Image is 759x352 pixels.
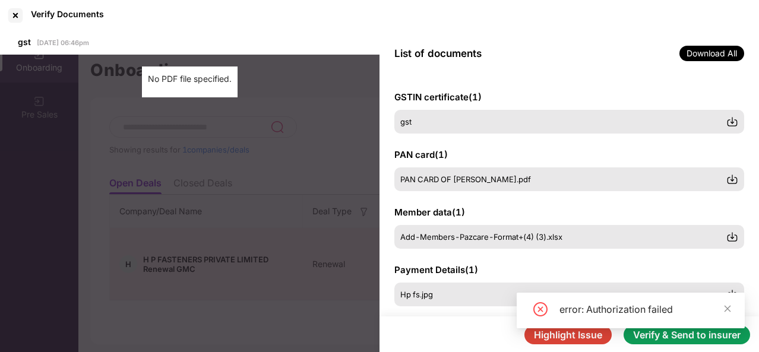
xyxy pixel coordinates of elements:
[394,91,482,103] span: GSTIN certificate ( 1 )
[394,149,448,160] span: PAN card ( 1 )
[400,232,562,242] span: Add-Members-Pazcare-Format+(4) (3).xlsx
[148,72,232,85] div: No PDF file specified.
[394,47,482,59] span: List of documents
[400,290,433,299] span: Hp fs.jpg
[559,302,730,316] div: error: Authorization failed
[394,264,478,275] span: Payment Details ( 1 )
[533,302,548,316] span: close-circle
[726,288,738,300] img: svg+xml;base64,PHN2ZyBpZD0iRG93bmxvYWQtMzJ4MzIiIHhtbG5zPSJodHRwOi8vd3d3LnczLm9yZy8yMDAwL3N2ZyIgd2...
[726,116,738,128] img: svg+xml;base64,PHN2ZyBpZD0iRG93bmxvYWQtMzJ4MzIiIHhtbG5zPSJodHRwOi8vd3d3LnczLm9yZy8yMDAwL3N2ZyIgd2...
[400,117,412,126] span: gst
[726,173,738,185] img: svg+xml;base64,PHN2ZyBpZD0iRG93bmxvYWQtMzJ4MzIiIHhtbG5zPSJodHRwOi8vd3d3LnczLm9yZy8yMDAwL3N2ZyIgd2...
[400,175,531,184] span: PAN CARD OF [PERSON_NAME].pdf
[726,231,738,243] img: svg+xml;base64,PHN2ZyBpZD0iRG93bmxvYWQtMzJ4MzIiIHhtbG5zPSJodHRwOi8vd3d3LnczLm9yZy8yMDAwL3N2ZyIgd2...
[31,9,104,19] div: Verify Documents
[37,39,89,47] span: [DATE] 06:46pm
[394,207,465,218] span: Member data ( 1 )
[679,46,744,61] span: Download All
[18,37,31,47] span: gst
[723,305,732,313] span: close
